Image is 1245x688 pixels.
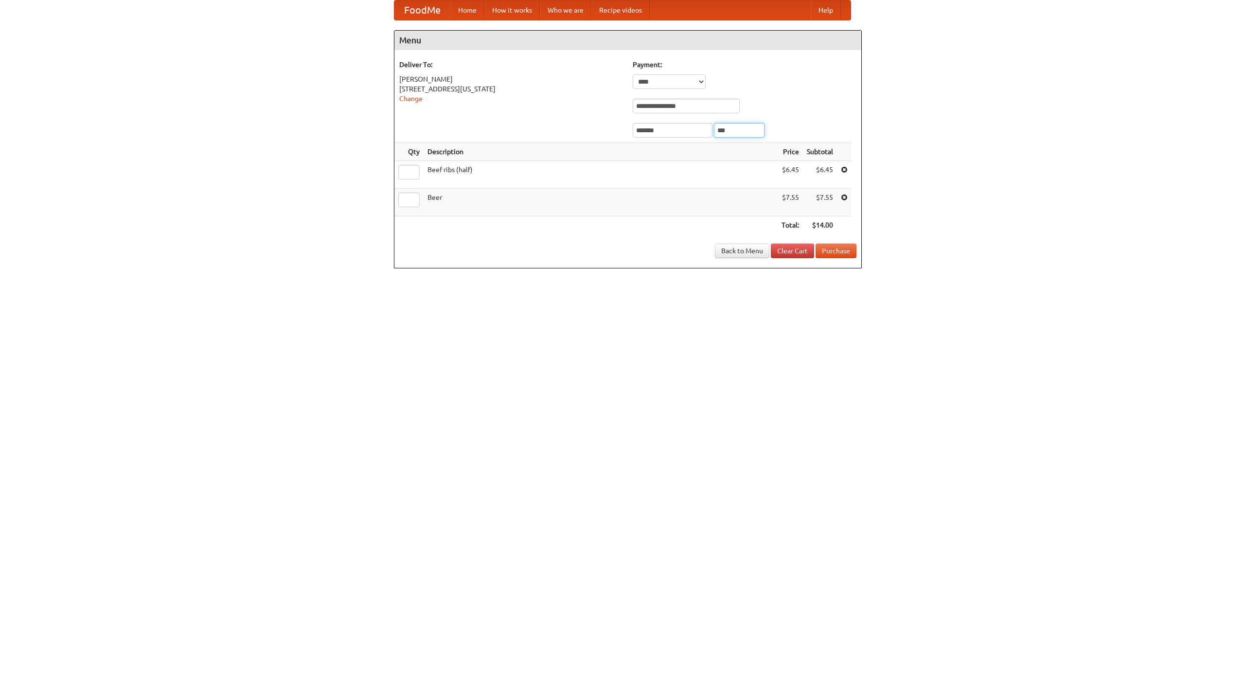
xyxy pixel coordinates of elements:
[715,244,769,258] a: Back to Menu
[399,74,623,84] div: [PERSON_NAME]
[803,216,837,234] th: $14.00
[399,84,623,94] div: [STREET_ADDRESS][US_STATE]
[803,161,837,189] td: $6.45
[803,143,837,161] th: Subtotal
[484,0,540,20] a: How it works
[399,60,623,70] h5: Deliver To:
[394,31,861,50] h4: Menu
[778,189,803,216] td: $7.55
[591,0,650,20] a: Recipe videos
[803,189,837,216] td: $7.55
[811,0,841,20] a: Help
[778,143,803,161] th: Price
[424,189,778,216] td: Beer
[771,244,814,258] a: Clear Cart
[778,161,803,189] td: $6.45
[424,161,778,189] td: Beef ribs (half)
[540,0,591,20] a: Who we are
[399,95,423,103] a: Change
[778,216,803,234] th: Total:
[450,0,484,20] a: Home
[394,143,424,161] th: Qty
[633,60,856,70] h5: Payment:
[424,143,778,161] th: Description
[394,0,450,20] a: FoodMe
[816,244,856,258] button: Purchase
